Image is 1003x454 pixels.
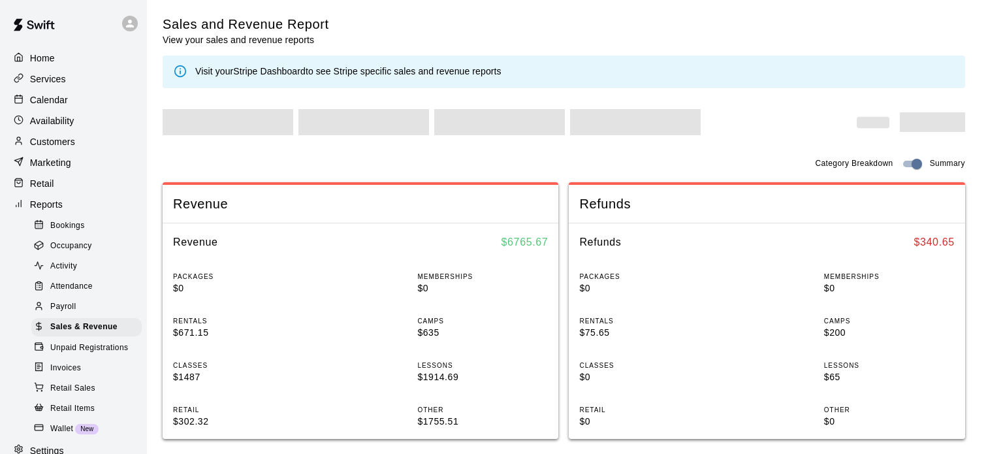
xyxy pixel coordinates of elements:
span: Retail Sales [50,382,95,395]
div: Retail Sales [31,380,142,398]
p: Calendar [30,93,68,106]
a: Calendar [10,90,136,110]
p: View your sales and revenue reports [163,33,329,46]
h6: $ 6765.67 [501,234,549,251]
a: Marketing [10,153,136,172]
p: $0 [824,415,955,429]
a: Unpaid Registrations [31,338,147,358]
p: $0 [824,282,955,295]
p: $302.32 [173,415,304,429]
p: Home [30,52,55,65]
h6: Revenue [173,234,218,251]
div: Activity [31,257,142,276]
p: $671.15 [173,326,304,340]
div: Retail Items [31,400,142,418]
span: Invoices [50,362,81,375]
p: RETAIL [173,405,304,415]
p: Reports [30,198,63,211]
a: Invoices [31,358,147,378]
a: Home [10,48,136,68]
div: Attendance [31,278,142,296]
p: Services [30,73,66,86]
p: $0 [579,282,710,295]
p: Customers [30,135,75,148]
p: $0 [579,415,710,429]
p: RETAIL [579,405,710,415]
span: Retail Items [50,402,95,415]
a: Attendance [31,277,147,297]
h6: Refunds [579,234,621,251]
p: LESSONS [417,361,548,370]
a: Customers [10,132,136,152]
a: WalletNew [31,419,147,439]
p: OTHER [417,405,548,415]
span: Category Breakdown [815,157,893,170]
h6: $ 340.65 [914,234,954,251]
a: Retail Sales [31,378,147,398]
span: New [75,425,99,432]
a: Stripe Dashboard [233,66,306,76]
p: $0 [417,282,548,295]
p: $200 [824,326,955,340]
span: Wallet [50,423,73,436]
p: Marketing [30,156,71,169]
p: $1487 [173,370,304,384]
p: PACKAGES [173,272,304,282]
p: PACKAGES [579,272,710,282]
a: Payroll [31,297,147,317]
div: Invoices [31,359,142,378]
p: $1914.69 [417,370,548,384]
p: OTHER [824,405,955,415]
p: MEMBERSHIPS [824,272,955,282]
h5: Sales and Revenue Report [163,16,329,33]
a: Sales & Revenue [31,317,147,338]
p: CAMPS [417,316,548,326]
span: Unpaid Registrations [50,342,128,355]
p: MEMBERSHIPS [417,272,548,282]
span: Attendance [50,280,93,293]
p: $1755.51 [417,415,548,429]
span: Refunds [579,195,954,213]
p: $65 [824,370,955,384]
p: CAMPS [824,316,955,326]
div: Occupancy [31,237,142,255]
p: $635 [417,326,548,340]
span: Revenue [173,195,548,213]
p: CLASSES [579,361,710,370]
a: Services [10,69,136,89]
p: LESSONS [824,361,955,370]
p: RENTALS [579,316,710,326]
p: $0 [579,370,710,384]
div: Payroll [31,298,142,316]
span: Bookings [50,219,85,233]
span: Sales & Revenue [50,321,118,334]
p: $0 [173,282,304,295]
span: Activity [50,260,77,273]
a: Retail Items [31,398,147,419]
a: Activity [31,257,147,277]
p: CLASSES [173,361,304,370]
a: Bookings [31,216,147,236]
a: Availability [10,111,136,131]
div: Unpaid Registrations [31,339,142,357]
a: Retail [10,174,136,193]
a: Reports [10,195,136,214]
a: Occupancy [31,236,147,256]
p: $75.65 [579,326,710,340]
span: Payroll [50,300,76,314]
span: Occupancy [50,240,92,253]
p: Availability [30,114,74,127]
div: WalletNew [31,420,142,438]
span: Summary [930,157,965,170]
div: Bookings [31,217,142,235]
p: RENTALS [173,316,304,326]
div: Visit your to see Stripe specific sales and revenue reports [195,65,501,79]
